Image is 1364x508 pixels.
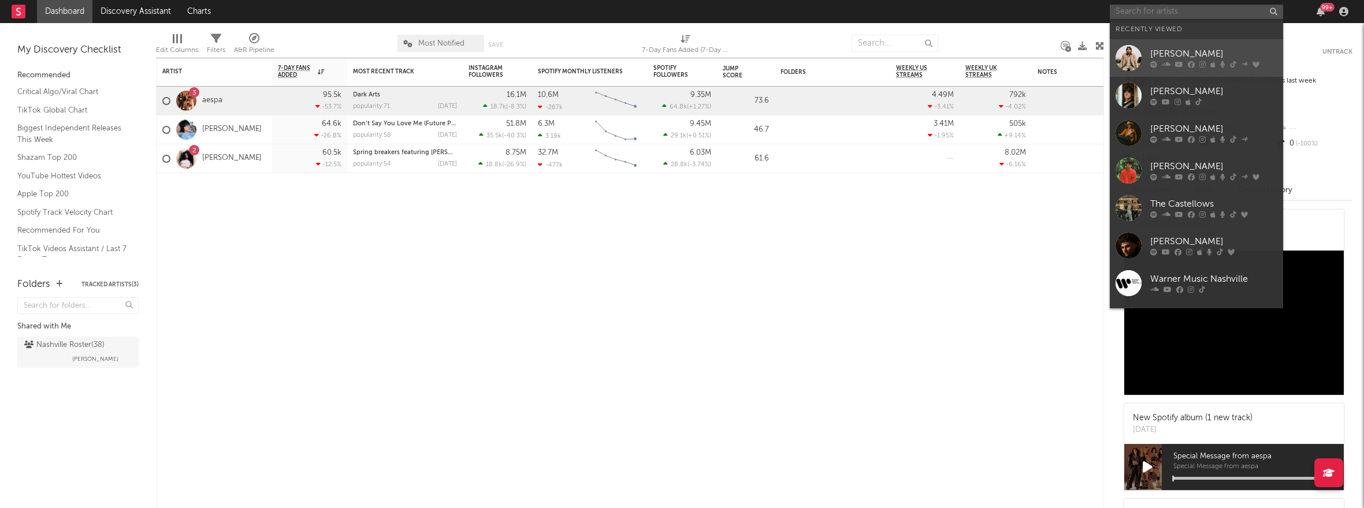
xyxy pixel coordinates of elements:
div: ( ) [479,132,526,139]
div: -3.41 % [928,103,954,110]
div: ( ) [663,132,711,139]
div: 95.5k [323,91,341,99]
a: [PERSON_NAME] [202,154,262,163]
div: 32.7M [538,149,558,156]
div: -26.8 % [314,132,341,139]
span: -3.74 % [689,162,709,168]
a: YouTube Hottest Videos [17,170,127,182]
a: [PERSON_NAME] [1110,77,1283,114]
div: ( ) [478,160,526,168]
div: 4.49M [932,91,954,99]
div: 46.7 [723,123,769,137]
div: Edit Columns [156,29,198,62]
div: Filters [207,29,225,62]
div: Edit Columns [156,43,198,57]
div: [PERSON_NAME] [1150,160,1277,174]
div: ( ) [662,103,711,110]
span: 35.5k [486,133,502,139]
a: The Castellows [1110,189,1283,227]
div: Recently Viewed [1116,23,1277,36]
div: -4.02 % [999,103,1026,110]
a: [PERSON_NAME] [1110,114,1283,152]
div: ( ) [663,160,711,168]
span: Special Message from aespa [1173,464,1344,470]
a: Biggest Independent Releases This Week [17,122,127,145]
span: Weekly UK Streams [965,65,1009,79]
div: 505k [1009,120,1026,128]
div: popularity: 58 [353,132,391,139]
div: popularity: 54 [353,161,391,167]
a: Spring breakers featuring [PERSON_NAME] [353,150,481,156]
div: 8.75M [506,149,526,156]
div: 0 [1276,136,1352,151]
div: Spotify Monthly Listeners [538,68,625,75]
span: -8.3 % [508,104,525,110]
a: TikTok Videos Assistant / Last 7 Days - Top [17,242,127,266]
div: 51.8M [506,120,526,128]
span: 29.1k [671,133,686,139]
button: Tracked Artists(3) [81,282,139,287]
div: -477k [538,161,563,169]
svg: Chart title [590,87,642,115]
div: popularity: 71 [353,103,390,110]
div: [PERSON_NAME] [1150,85,1277,99]
div: 7-Day Fans Added (7-Day Fans Added) [642,29,729,62]
div: Jump Score [723,65,752,79]
span: 28.8k [671,162,687,168]
a: Recommended For You [17,224,127,237]
div: [PERSON_NAME] [1150,122,1277,136]
div: -6.16 % [999,160,1026,168]
a: [PERSON_NAME] [1110,227,1283,264]
div: [DATE] [1133,424,1252,436]
div: 10.6M [538,91,559,99]
a: [PERSON_NAME] [202,125,262,135]
a: Warner Music Nashville [1110,264,1283,302]
span: 64.8k [670,104,687,110]
input: Search... [852,35,938,52]
div: -287k [538,103,563,111]
span: 7-Day Fans Added [278,65,315,79]
button: Untrack [1322,46,1352,58]
svg: Chart title [590,115,642,144]
div: [DATE] [438,132,457,139]
div: The Castellows [1150,197,1277,211]
div: 16.1M [507,91,526,99]
div: Nashville Roster ( 38 ) [24,338,105,352]
a: Critical Algo/Viral Chart [17,85,127,98]
div: [DATE] [438,161,457,167]
div: 61.6 [723,152,769,166]
div: -53.7 % [315,103,341,110]
div: -1.95 % [928,132,954,139]
div: Recommended [17,69,139,83]
a: [PERSON_NAME] [1110,39,1283,77]
div: New Spotify album (1 new track) [1133,412,1252,424]
a: Dark Arts [353,92,380,98]
span: [PERSON_NAME] [72,352,118,366]
div: 60.5k [322,149,341,156]
div: Spotify Followers [653,65,694,79]
div: 73.6 [723,94,769,108]
a: Nashville Roster(38)[PERSON_NAME] [17,337,139,368]
div: 6.3M [538,120,555,128]
div: 9.35M [690,91,711,99]
span: -26.9 % [504,162,525,168]
div: 8.02M [1005,149,1026,156]
div: 3.41M [934,120,954,128]
div: 64.6k [322,120,341,128]
div: Folders [781,69,867,76]
div: Notes [1038,69,1153,76]
div: -12.5 % [316,160,341,168]
div: [PERSON_NAME] [1150,235,1277,249]
span: 18.7k [490,104,506,110]
div: Instagram Followers [469,65,509,79]
div: +9.14 % [998,132,1026,139]
div: 6.03M [690,149,711,156]
div: Filters [207,43,225,57]
button: Save [488,42,503,48]
div: 9.45M [690,120,711,128]
a: aespa [202,96,222,106]
span: -100 % [1294,141,1318,147]
button: 99+ [1317,7,1325,16]
div: Shared with Me [17,320,139,334]
div: My Discovery Checklist [17,43,139,57]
